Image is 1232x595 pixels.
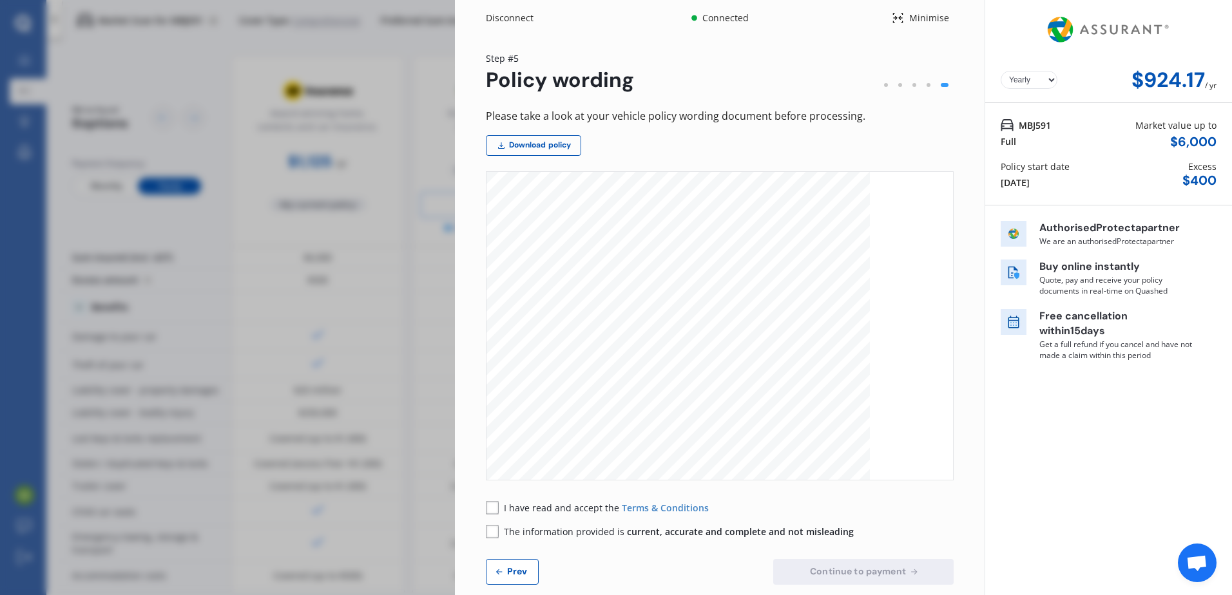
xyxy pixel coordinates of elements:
div: Market value up to [1135,118,1217,132]
button: Continue to payment [773,559,954,585]
span: Prev [505,566,530,576]
div: Minimise [904,12,954,24]
span: Unless otherwise stated, all cover is subject to the loss or damage occurring during the Period o... [542,397,830,403]
span: DEFINITIONS. [542,458,576,464]
p: Buy online instantly [1039,260,1194,274]
span: Words and phrases that have special meaning will be found at the rear of this Insurance Policy un... [542,451,836,457]
img: insurer icon [1001,221,1026,247]
span: should be directed to Assurant. Please phone [PHONE_NUMBER]. [542,391,713,397]
span: Insurance Policy. [528,276,571,282]
span: company with NZ Company No 920655) of [STREET_ADDRESS] (VSC). The [528,337,726,343]
span: or if any information is not correctly stated, please return them at once and ask for the correct... [542,417,833,423]
span: This insurance is issued by Protecta Insurance New Zealand Limited (NZ Company No 312700) of [STR... [528,323,884,329]
div: Step # 5 [486,52,634,65]
span: which the premium has been received by Us. [542,404,659,410]
span: Continue to payment [807,566,909,576]
span: INSURER DETAILS [528,310,574,316]
span: current, accurate and complete and not misleading [627,525,854,538]
div: $ 400 [1182,173,1217,188]
span: MBJ591 [1019,118,1051,132]
a: Download policy [486,135,581,156]
span: You are important to Us and We welcome You as a valued customer. You have entrusted Us with the i... [528,290,833,296]
span: responsibilities and how to make a claim. We have authorised Protecta Insurance and their agents ... [528,270,831,276]
span: This is Your Insurance Policy which consists of this wording, Your proposal, Certificate of Insur... [542,370,809,376]
p: Authorised Protecta partner [1039,221,1194,236]
p: Quote, pay and receive your policy documents in real-time on Quashed [1039,274,1194,296]
span: The information provided is [504,525,854,538]
p: Free cancellation within 15 days [1039,309,1194,339]
span: WELCOME TO YOUR MOTOR VEHICLE INSURANCE POLICY [528,249,679,255]
p: We are an authorised Protecta partner [1039,236,1194,247]
span: Vehicle – one of Your most valuable possessions. We value that trust. [528,296,706,302]
div: Policy start date [1001,160,1070,173]
div: Disconnect [486,12,548,24]
div: Full [1001,135,1016,148]
span: 2. [528,397,533,403]
img: buy online icon [1001,260,1026,285]
span: 1. [528,370,533,376]
div: Excess [1188,160,1217,173]
span: This Insurance Policy has been arranged on the basis of information supplied by You. It may be th... [542,424,837,430]
span: Please examine this Insurance Policy and the Certificate of Insurance and if they do not meet You... [542,411,834,417]
div: $924.17 [1131,68,1205,92]
span: 3. [528,411,533,417]
span: 4. [528,424,533,430]
div: Policy wording [486,68,634,92]
p: Get a full refund if you cancel and have not made a claim within this period [1039,339,1194,361]
span: 5. [528,451,533,457]
div: $ 6,000 [1170,135,1217,149]
a: Terms & Conditions [622,502,709,514]
img: Assurant.png [1044,5,1173,54]
span: [GEOGRAPHIC_DATA], [GEOGRAPHIC_DATA] (Protecta) as agent for [US_STATE] Surety Company Inc, [GEOG... [528,330,934,336]
img: free cancel icon [1001,309,1026,335]
span: declaration. Please read it so You know exactly what You are covered for. If You do not fully und... [542,377,822,383]
span: TYPE OF COVER [528,471,571,477]
span: Insurance Policy please contact Assurant, who will be able to explain it to You. Any claims and g... [542,384,833,390]
span: IMPORTANT INFORMATION FOR YOU [528,357,623,363]
span: I have read and accept the [504,502,622,514]
div: [DATE] [1001,176,1030,189]
span: This is Your Insurance Policy, which sets out what You are covered for and explains what You will... [528,263,813,269]
span: Please read the section entitled YOUR DUTY OF DISCLOSURE in this Insurance Policy. [542,444,761,450]
span: cover You if all statements made to Us were not entirely correct and truthful. If there is any in... [542,431,832,437]
div: / yr [1205,68,1217,92]
span: insurance is underwritten by VSC. Protecta and VSC are part of the Assurant, Inc. group. [528,343,757,349]
a: Open chat [1178,543,1217,582]
button: Prev [486,559,539,585]
div: Connected [700,12,751,24]
span: We have not been given, or if any circumstances have changed during the Period of Insurance, You ... [542,438,833,444]
div: Please take a look at your vehicle policy wording document before processing. [486,108,954,125]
